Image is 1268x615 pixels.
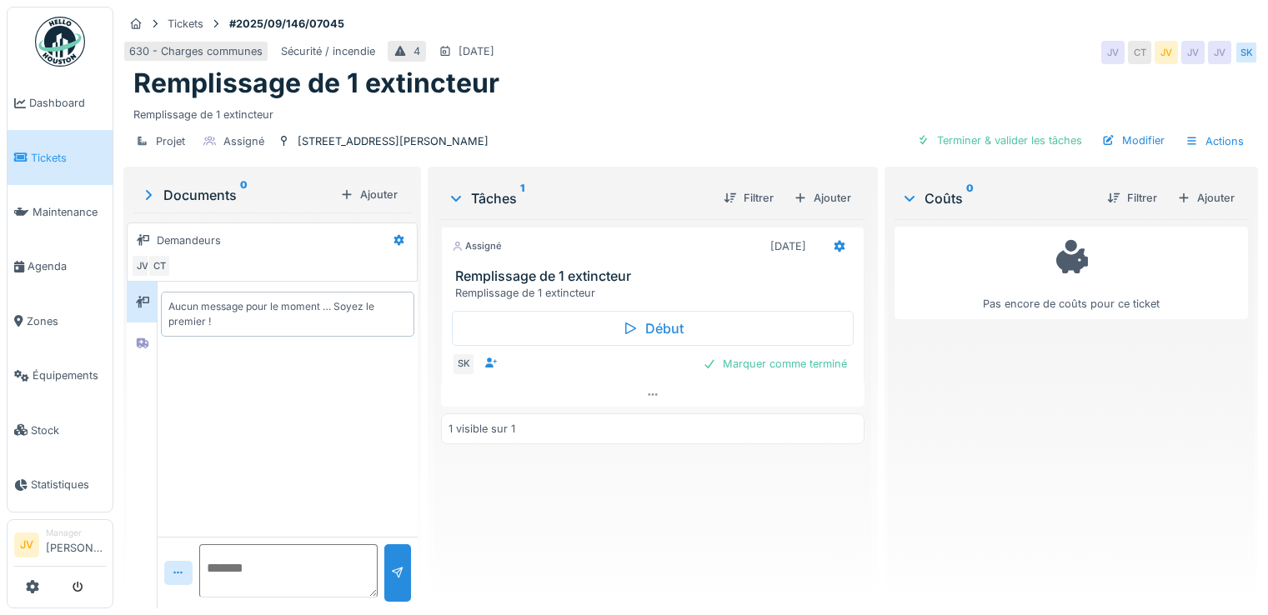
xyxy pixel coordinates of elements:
[1178,129,1251,153] div: Actions
[459,43,494,59] div: [DATE]
[168,16,203,32] div: Tickets
[133,67,499,99] h1: Remplissage de 1 extincteur
[129,43,263,59] div: 630 - Charges communes
[905,234,1237,312] div: Pas encore de coûts pour ce ticket
[8,348,113,402] a: Équipements
[1235,41,1258,64] div: SK
[8,130,113,184] a: Tickets
[901,188,1094,208] div: Coûts
[1101,41,1125,64] div: JV
[148,254,171,277] div: CT
[1155,41,1178,64] div: JV
[33,204,106,220] span: Maintenance
[14,527,106,567] a: JV Manager[PERSON_NAME]
[46,527,106,539] div: Manager
[696,352,854,375] div: Marquer comme terminé
[1100,187,1164,209] div: Filtrer
[452,311,854,346] div: Début
[1170,187,1241,209] div: Ajouter
[31,477,106,492] span: Statistiques
[35,17,85,67] img: Badge_color-CXgf-gQk.svg
[8,239,113,293] a: Agenda
[333,183,404,206] div: Ajouter
[1128,41,1151,64] div: CT
[1181,41,1205,64] div: JV
[157,232,221,248] div: Demandeurs
[910,129,1089,152] div: Terminer & valider les tâches
[298,133,489,149] div: [STREET_ADDRESS][PERSON_NAME]
[8,294,113,348] a: Zones
[168,299,407,329] div: Aucun message pour le moment … Soyez le premier !
[31,422,106,438] span: Stock
[448,188,710,208] div: Tâches
[27,313,106,329] span: Zones
[156,133,185,149] div: Projet
[455,285,857,301] div: Remplissage de 1 extincteur
[770,238,806,254] div: [DATE]
[46,527,106,562] li: [PERSON_NAME]
[8,185,113,239] a: Maintenance
[413,43,420,59] div: 4
[1095,129,1171,152] div: Modifier
[29,95,106,111] span: Dashboard
[133,100,1248,122] div: Remplissage de 1 extincteur
[223,16,351,32] strong: #2025/09/146/07045
[31,150,106,166] span: Tickets
[452,352,475,376] div: SK
[131,254,154,277] div: JV
[28,258,106,274] span: Agenda
[140,185,333,205] div: Documents
[787,187,858,209] div: Ajouter
[520,188,524,208] sup: 1
[449,421,515,437] div: 1 visible sur 1
[1208,41,1231,64] div: JV
[8,402,113,457] a: Stock
[281,43,375,59] div: Sécurité / incendie
[33,367,106,383] span: Équipements
[966,188,974,208] sup: 0
[14,532,39,557] li: JV
[8,76,113,130] a: Dashboard
[8,457,113,512] a: Statistiques
[717,187,780,209] div: Filtrer
[455,268,857,284] h3: Remplissage de 1 extincteur
[223,133,264,149] div: Assigné
[452,239,502,253] div: Assigné
[240,185,248,205] sup: 0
